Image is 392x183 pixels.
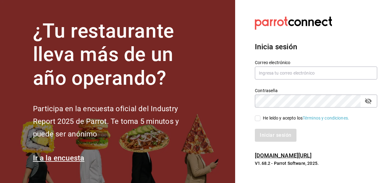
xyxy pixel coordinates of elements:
[33,103,199,140] h2: Participa en la encuesta oficial del Industry Report 2025 de Parrot. Te toma 5 minutos y puede se...
[255,88,377,92] label: Contraseña
[255,41,377,52] h3: Inicia sesión
[33,154,84,162] a: Ir a la encuesta
[255,60,377,64] label: Correo electrónico
[363,96,374,106] button: passwordField
[255,67,377,79] input: Ingresa tu correo electrónico
[33,19,199,90] h1: ¿Tu restaurante lleva más de un año operando?
[255,160,377,166] p: V1.68.2 - Parrot Software, 2025.
[255,152,312,159] a: [DOMAIN_NAME][URL]
[263,115,349,121] div: He leído y acepto los
[303,116,349,120] a: Términos y condiciones.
